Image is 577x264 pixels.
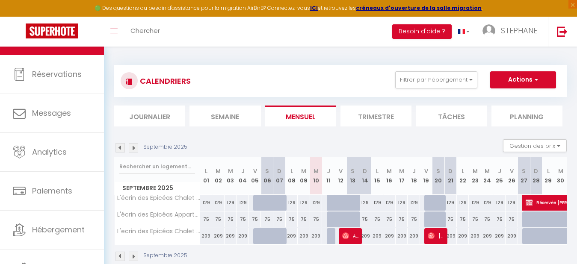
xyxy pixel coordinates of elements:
[444,195,457,211] div: 129
[485,167,490,175] abbr: M
[32,69,82,79] span: Réservations
[265,167,269,175] abbr: S
[457,228,469,244] div: 209
[444,211,457,227] div: 75
[298,195,310,211] div: 129
[200,211,213,227] div: 75
[314,167,319,175] abbr: M
[346,157,359,195] th: 13
[310,228,323,244] div: 209
[359,195,371,211] div: 129
[334,157,347,195] th: 12
[395,71,477,88] button: Filtrer par hébergement
[557,26,568,37] img: logout
[212,157,225,195] th: 02
[359,211,371,227] div: 75
[506,228,518,244] div: 209
[457,211,469,227] div: 75
[310,195,323,211] div: 129
[359,228,371,244] div: 209
[481,228,494,244] div: 209
[469,157,481,195] th: 23
[383,195,396,211] div: 129
[298,211,310,227] div: 75
[383,228,396,244] div: 209
[115,182,200,194] span: Septembre 2025
[249,157,261,195] th: 05
[265,106,336,126] li: Mensuel
[310,4,318,12] a: ICI
[534,167,538,175] abbr: D
[290,167,293,175] abbr: L
[225,157,237,195] th: 03
[424,167,428,175] abbr: V
[116,195,201,201] span: L'écrin des Epicéas Chalet 9 personnes
[522,167,526,175] abbr: S
[212,195,225,211] div: 129
[237,195,249,211] div: 129
[420,157,432,195] th: 19
[490,71,556,88] button: Actions
[481,211,494,227] div: 75
[273,157,286,195] th: 07
[448,167,453,175] abbr: D
[298,228,310,244] div: 209
[342,228,359,244] span: Amandine Colignon
[387,167,392,175] abbr: M
[200,228,213,244] div: 209
[363,167,367,175] abbr: D
[530,157,542,195] th: 28
[116,228,201,235] span: L'ecrin des Epicéas Chalet complet 12 personnes
[457,157,469,195] th: 22
[7,3,33,29] button: Ouvrir le widget de chat LiveChat
[277,167,281,175] abbr: D
[491,106,562,126] li: Planning
[200,195,213,211] div: 129
[469,195,481,211] div: 129
[32,108,71,118] span: Messages
[32,224,85,235] span: Hébergement
[554,157,567,195] th: 30
[396,157,408,195] th: 17
[371,211,384,227] div: 75
[469,211,481,227] div: 75
[469,228,481,244] div: 209
[476,17,548,47] a: ... STEPHANE
[493,211,506,227] div: 75
[26,23,78,38] img: Super Booking
[558,167,563,175] abbr: M
[286,195,298,211] div: 129
[481,195,494,211] div: 129
[493,157,506,195] th: 25
[32,147,67,157] span: Analytics
[396,228,408,244] div: 209
[506,211,518,227] div: 75
[301,167,306,175] abbr: M
[493,195,506,211] div: 129
[249,211,261,227] div: 75
[457,195,469,211] div: 129
[412,167,416,175] abbr: J
[216,167,221,175] abbr: M
[501,25,537,36] span: STEPHANE
[408,211,420,227] div: 75
[473,167,478,175] abbr: M
[200,157,213,195] th: 01
[396,195,408,211] div: 129
[212,211,225,227] div: 75
[225,228,237,244] div: 209
[482,24,495,37] img: ...
[356,4,482,12] strong: créneaux d'ouverture de la salle migration
[273,211,286,227] div: 75
[225,211,237,227] div: 75
[286,211,298,227] div: 75
[310,157,323,195] th: 10
[383,157,396,195] th: 16
[205,167,207,175] abbr: L
[503,139,567,152] button: Gestion des prix
[376,167,379,175] abbr: L
[339,167,343,175] abbr: V
[351,167,355,175] abbr: S
[189,106,260,126] li: Semaine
